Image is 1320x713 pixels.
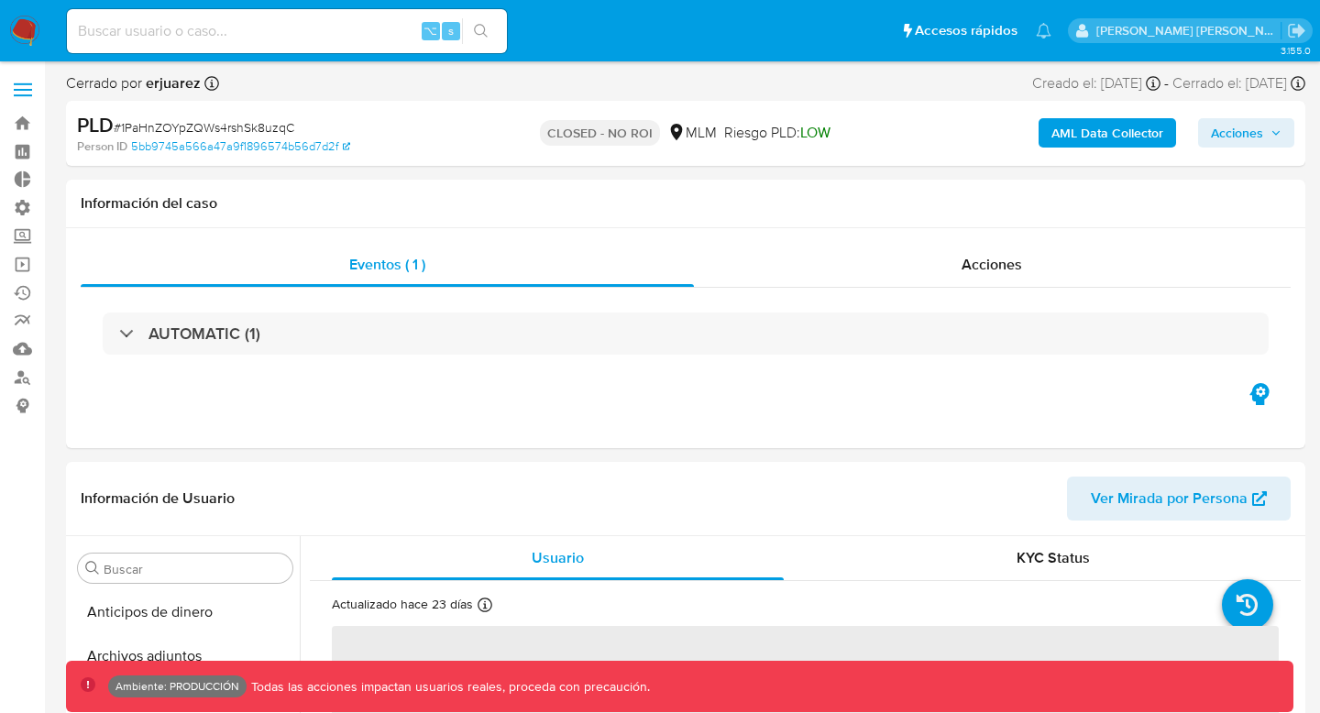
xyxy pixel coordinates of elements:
[1172,73,1305,93] div: Cerrado el: [DATE]
[115,683,239,690] p: Ambiente: PRODUCCIÓN
[103,313,1269,355] div: AUTOMATIC (1)
[1036,23,1051,38] a: Notificaciones
[800,122,830,143] span: LOW
[462,18,500,44] button: search-icon
[667,123,717,143] div: MLM
[1032,73,1160,93] div: Creado el: [DATE]
[247,678,650,696] p: Todas las acciones impactan usuarios reales, proceda con precaución.
[1091,477,1248,521] span: Ver Mirada por Persona
[66,73,201,93] span: Cerrado por
[1287,21,1306,40] a: Salir
[448,22,454,39] span: s
[1164,73,1169,93] span: -
[349,254,425,275] span: Eventos ( 1 )
[142,72,201,93] b: erjuarez
[131,138,350,155] a: 5bb9745a566a47a9f1896574b56d7d2f
[1211,118,1263,148] span: Acciones
[1039,118,1176,148] button: AML Data Collector
[1051,118,1163,148] b: AML Data Collector
[423,22,437,39] span: ⌥
[67,19,507,43] input: Buscar usuario o caso...
[332,596,473,613] p: Actualizado hace 23 días
[81,489,235,508] h1: Información de Usuario
[148,324,260,344] h3: AUTOMATIC (1)
[540,120,660,146] p: CLOSED - NO ROI
[962,254,1022,275] span: Acciones
[532,547,584,568] span: Usuario
[724,123,830,143] span: Riesgo PLD:
[71,634,300,678] button: Archivos adjuntos
[915,21,1017,40] span: Accesos rápidos
[77,138,127,155] b: Person ID
[1017,547,1090,568] span: KYC Status
[1096,22,1281,39] p: stella.andriano@mercadolibre.com
[114,118,294,137] span: # 1PaHnZOYpZQWs4rshSk8uzqC
[1067,477,1291,521] button: Ver Mirada por Persona
[1198,118,1294,148] button: Acciones
[104,561,285,577] input: Buscar
[77,110,114,139] b: PLD
[85,561,100,576] button: Buscar
[71,590,300,634] button: Anticipos de dinero
[81,194,1291,213] h1: Información del caso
